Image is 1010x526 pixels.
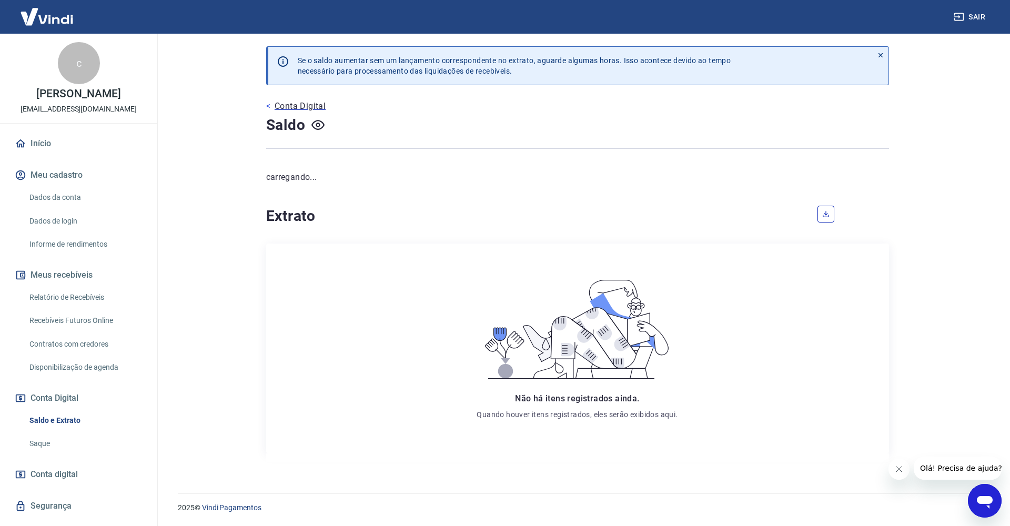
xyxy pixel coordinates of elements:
h4: Saldo [266,115,306,136]
button: Meus recebíveis [13,264,145,287]
p: [EMAIL_ADDRESS][DOMAIN_NAME] [21,104,137,115]
a: Disponibilização de agenda [25,357,145,378]
a: Saldo e Extrato [25,410,145,431]
span: Conta digital [31,467,78,482]
a: Segurança [13,494,145,518]
span: Não há itens registrados ainda. [515,393,639,403]
a: Recebíveis Futuros Online [25,310,145,331]
a: Vindi Pagamentos [202,503,261,512]
a: Informe de rendimentos [25,234,145,255]
iframe: Botão para abrir a janela de mensagens [968,484,1002,518]
span: Olá! Precisa de ajuda? [6,7,88,16]
h4: Extrato [266,206,805,227]
iframe: Fechar mensagem [888,459,910,480]
a: Dados da conta [25,187,145,208]
p: Conta Digital [275,100,326,113]
p: carregando... [266,171,889,184]
p: [PERSON_NAME] [36,88,120,99]
div: c [58,42,100,84]
button: Meu cadastro [13,164,145,187]
p: Se o saldo aumentar sem um lançamento correspondente no extrato, aguarde algumas horas. Isso acon... [298,55,731,76]
button: Sair [952,7,989,27]
a: Contratos com credores [25,333,145,355]
a: Relatório de Recebíveis [25,287,145,308]
p: < [266,100,270,113]
button: Conta Digital [13,387,145,410]
a: Saque [25,433,145,454]
iframe: Mensagem da empresa [914,457,1002,480]
p: 2025 © [178,502,977,513]
a: Início [13,132,145,155]
a: Dados de login [25,210,145,232]
p: Quando houver itens registrados, eles serão exibidos aqui. [477,409,678,420]
img: Vindi [13,1,81,33]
